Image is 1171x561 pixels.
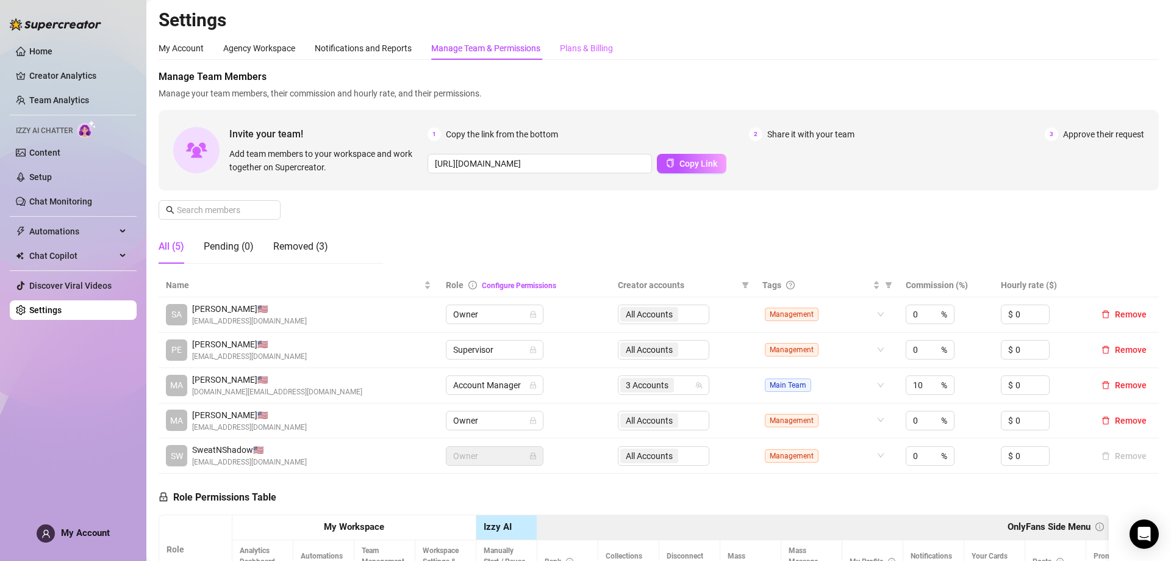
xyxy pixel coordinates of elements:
[767,128,854,141] span: Share it with your team
[29,46,52,56] a: Home
[29,246,116,266] span: Chat Copilot
[1115,416,1147,425] span: Remove
[529,452,537,460] span: lock
[529,382,537,389] span: lock
[1045,128,1058,141] span: 3
[159,490,276,505] h5: Role Permissions Table
[765,308,818,321] span: Management
[749,128,762,141] span: 2
[1101,310,1110,319] span: delete
[657,154,726,173] button: Copy Link
[742,281,749,289] span: filter
[765,414,818,427] span: Management
[695,382,703,389] span: team
[159,87,1159,100] span: Manage your team members, their commission and hourly rate, and their permissions.
[16,226,26,236] span: thunderbolt
[192,351,307,363] span: [EMAIL_ADDRESS][DOMAIN_NAME]
[170,378,183,392] span: MA
[666,159,675,167] span: copy
[192,316,307,327] span: [EMAIL_ADDRESS][DOMAIN_NAME]
[192,373,362,386] span: [PERSON_NAME] 🇺🇸
[765,343,818,357] span: Management
[453,376,536,394] span: Account Manager
[484,521,512,532] strong: Izzy AI
[229,126,428,142] span: Invite your team!
[1097,413,1151,428] button: Remove
[453,447,536,465] span: Owner
[446,280,464,290] span: Role
[1097,449,1151,463] button: Remove
[618,278,737,292] span: Creator accounts
[223,42,295,55] div: Agency Workspace
[192,302,307,316] span: [PERSON_NAME] 🇺🇸
[16,252,24,260] img: Chat Copilot
[29,222,116,241] span: Automations
[192,457,307,468] span: [EMAIL_ADDRESS][DOMAIN_NAME]
[468,281,477,289] span: info-circle
[446,128,558,141] span: Copy the link from the bottom
[786,281,795,289] span: question-circle
[626,378,668,392] span: 3 Accounts
[1008,521,1090,532] strong: OnlyFans Side Menu
[679,159,717,168] span: Copy Link
[620,378,674,393] span: 3 Accounts
[192,386,362,398] span: [DOMAIN_NAME][EMAIL_ADDRESS][DOMAIN_NAME]
[428,128,441,141] span: 1
[177,203,263,217] input: Search members
[159,273,439,297] th: Name
[192,443,307,457] span: SweatNShadow 🇺🇸
[159,42,204,55] div: My Account
[29,281,112,291] a: Discover Viral Videos
[61,527,110,538] span: My Account
[762,278,781,292] span: Tags
[453,341,536,359] span: Supervisor
[1063,128,1144,141] span: Approve their request
[170,414,183,427] span: MA
[159,239,184,254] div: All (5)
[1115,380,1147,390] span: Remove
[1097,378,1151,393] button: Remove
[29,66,127,85] a: Creator Analytics
[431,42,540,55] div: Manage Team & Permissions
[171,343,182,357] span: PE
[739,276,751,294] span: filter
[273,239,328,254] div: Removed (3)
[29,305,62,315] a: Settings
[1095,523,1104,531] span: info-circle
[29,197,92,206] a: Chat Monitoring
[1115,309,1147,319] span: Remove
[765,449,818,463] span: Management
[560,42,613,55] div: Plans & Billing
[885,281,892,289] span: filter
[204,239,254,254] div: Pending (0)
[529,346,537,353] span: lock
[10,18,101,31] img: logo-BBDzfeDw.svg
[159,70,1159,84] span: Manage Team Members
[994,273,1089,297] th: Hourly rate ($)
[159,492,168,502] span: lock
[315,42,412,55] div: Notifications and Reports
[453,411,536,430] span: Owner
[29,148,60,157] a: Content
[1097,342,1151,357] button: Remove
[482,281,556,290] a: Configure Permissions
[171,449,183,463] span: SW
[192,422,307,433] span: [EMAIL_ADDRESS][DOMAIN_NAME]
[166,206,174,214] span: search
[166,278,421,292] span: Name
[529,417,537,424] span: lock
[16,125,73,137] span: Izzy AI Chatter
[1101,381,1110,389] span: delete
[29,172,52,182] a: Setup
[765,378,811,392] span: Main Team
[1130,519,1159,549] div: Open Intercom Messenger
[171,308,182,321] span: SA
[29,95,89,105] a: Team Analytics
[41,529,51,538] span: user
[1097,307,1151,322] button: Remove
[898,273,994,297] th: Commission (%)
[1115,345,1147,355] span: Remove
[1101,416,1110,425] span: delete
[159,9,1159,32] h2: Settings
[324,521,384,532] strong: My Workspace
